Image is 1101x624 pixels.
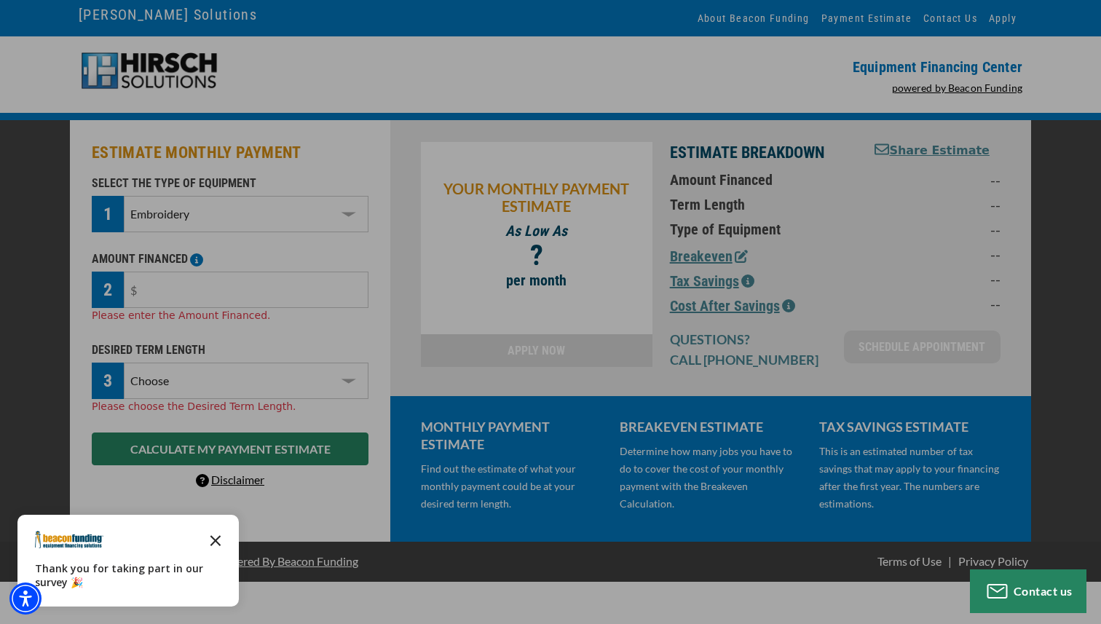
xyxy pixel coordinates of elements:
div: Survey [17,515,239,607]
span: Contact us [1014,584,1073,598]
img: Company logo [35,531,103,548]
div: Accessibility Menu [9,582,42,615]
p: Thank you for taking part in our survey 🎉 [35,561,221,589]
button: Contact us [970,569,1086,613]
button: Close the survey [201,525,230,554]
